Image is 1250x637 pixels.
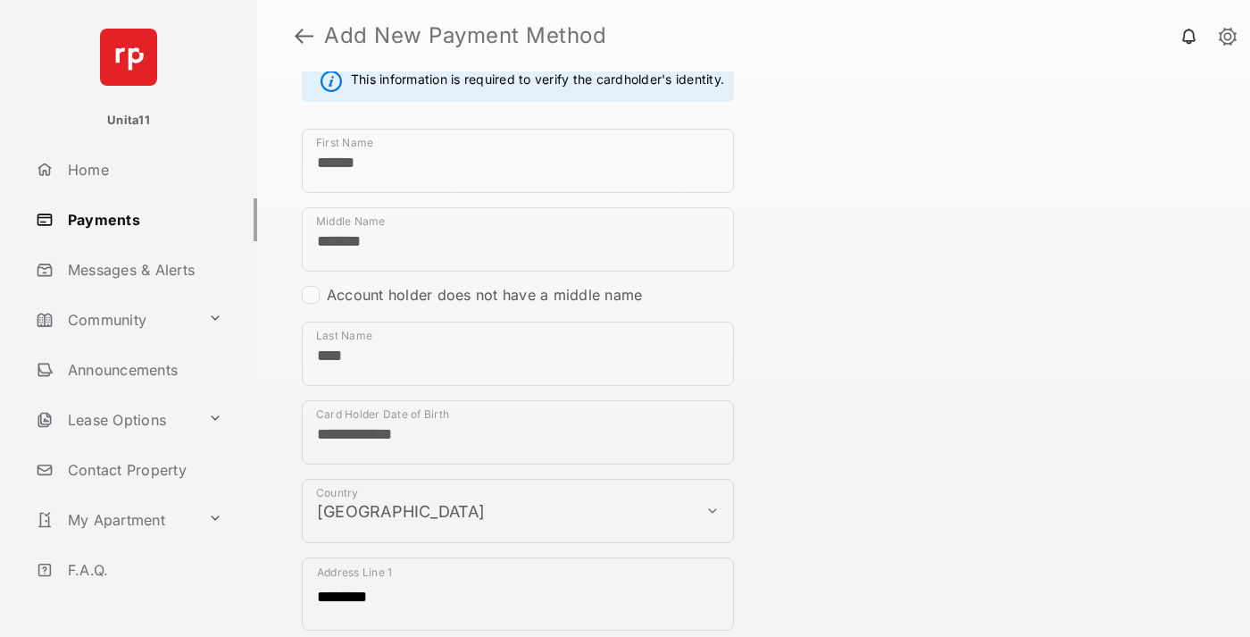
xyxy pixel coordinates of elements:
[29,248,257,291] a: Messages & Alerts
[107,112,150,130] p: Unita11
[29,499,201,541] a: My Apartment
[302,557,734,631] div: payment_method_screening[postal_addresses][addressLine1]
[100,29,157,86] img: svg+xml;base64,PHN2ZyB4bWxucz0iaHR0cDovL3d3dy53My5vcmcvMjAwMC9zdmciIHdpZHRoPSI2NCIgaGVpZ2h0PSI2NC...
[327,286,642,304] label: Account holder does not have a middle name
[351,71,724,92] span: This information is required to verify the cardholder's identity.
[29,148,257,191] a: Home
[302,479,734,543] div: payment_method_screening[postal_addresses][country]
[29,348,257,391] a: Announcements
[29,198,257,241] a: Payments
[324,25,606,46] strong: Add New Payment Method
[29,298,201,341] a: Community
[29,549,257,591] a: F.A.Q.
[29,398,201,441] a: Lease Options
[29,448,257,491] a: Contact Property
